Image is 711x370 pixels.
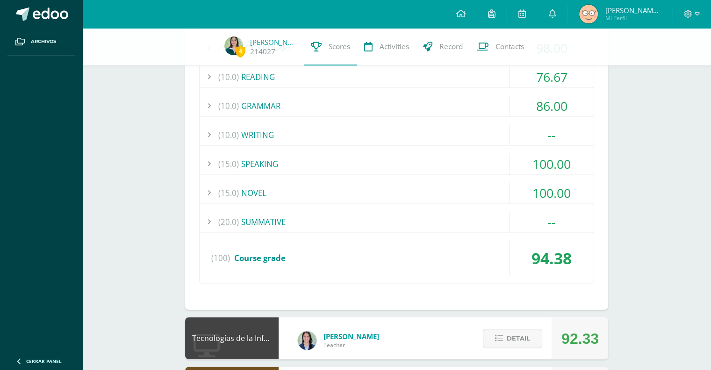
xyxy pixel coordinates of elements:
a: Contacts [470,28,531,65]
div: Tecnologías de la Información y la Comunicación 4 [185,317,279,359]
span: 4 [235,45,245,57]
div: GRAMMAR [200,95,594,116]
span: (20.0) [218,211,239,232]
div: -- [510,124,594,145]
div: SUMMATIVE [200,211,594,232]
div: 92.33 [561,318,599,360]
div: 94.38 [510,240,594,276]
span: (15.0) [218,153,239,174]
span: Activities [380,42,409,51]
div: READING [200,66,594,87]
div: 100.00 [510,153,594,174]
a: Archivos [7,28,75,56]
span: [PERSON_NAME] [PERSON_NAME] [605,6,661,15]
div: WRITING [200,124,594,145]
span: Mi Perfil [605,14,661,22]
span: (100) [211,240,230,276]
div: NOVEL [200,182,594,203]
a: Activities [357,28,416,65]
a: Scores [304,28,357,65]
a: 214027 [250,47,275,57]
span: Scores [329,42,350,51]
img: d9c7b72a65e1800de1590e9465332ea1.png [579,5,598,23]
span: (15.0) [218,182,239,203]
div: 100.00 [510,182,594,203]
span: Contacts [496,42,524,51]
span: (10.0) [218,95,239,116]
span: (10.0) [218,66,239,87]
div: 86.00 [510,95,594,116]
img: a455c306de6069b1bdf364ebb330bb77.png [224,36,243,55]
span: [PERSON_NAME] [323,332,379,341]
button: Detail [483,329,542,348]
span: Archivos [31,38,56,45]
span: Detail [507,330,530,347]
span: Cerrar panel [26,358,62,364]
a: Record [416,28,470,65]
span: Course grade [234,253,286,263]
img: 7489ccb779e23ff9f2c3e89c21f82ed0.png [298,331,316,350]
span: (10.0) [218,124,239,145]
div: SPEAKING [200,153,594,174]
span: Teacher [323,341,379,349]
span: Record [439,42,463,51]
div: -- [510,211,594,232]
a: [PERSON_NAME] [250,37,297,47]
div: 76.67 [510,66,594,87]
